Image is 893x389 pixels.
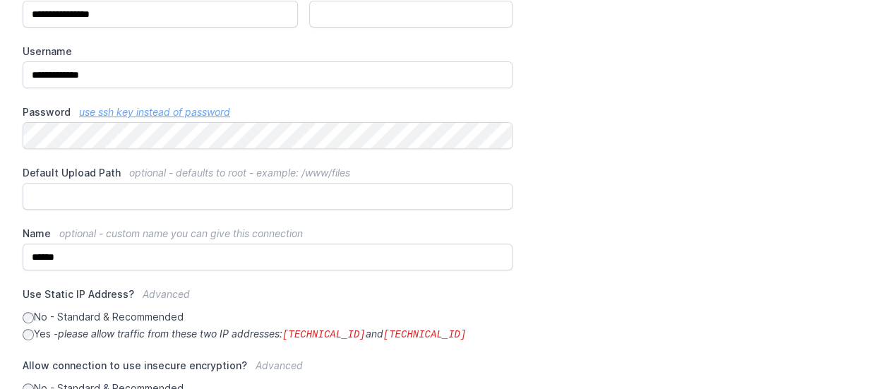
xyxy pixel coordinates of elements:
[822,318,876,372] iframe: Drift Widget Chat Controller
[79,106,230,118] a: use ssh key instead of password
[143,288,190,300] span: Advanced
[256,359,303,371] span: Advanced
[23,105,513,119] label: Password
[129,167,350,179] span: optional - defaults to root - example: /www/files
[23,312,34,323] input: No - Standard & Recommended
[58,328,466,340] i: please allow traffic from these two IP addresses: and
[23,227,513,241] label: Name
[23,310,513,324] label: No - Standard & Recommended
[23,44,513,59] label: Username
[282,329,366,340] code: [TECHNICAL_ID]
[23,359,513,381] label: Allow connection to use insecure encryption?
[23,166,513,180] label: Default Upload Path
[23,287,513,310] label: Use Static IP Address?
[23,329,34,340] input: Yes -please allow traffic from these two IP addresses:[TECHNICAL_ID]and[TECHNICAL_ID]
[59,227,303,239] span: optional - custom name you can give this connection
[383,329,467,340] code: [TECHNICAL_ID]
[23,327,513,342] label: Yes -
